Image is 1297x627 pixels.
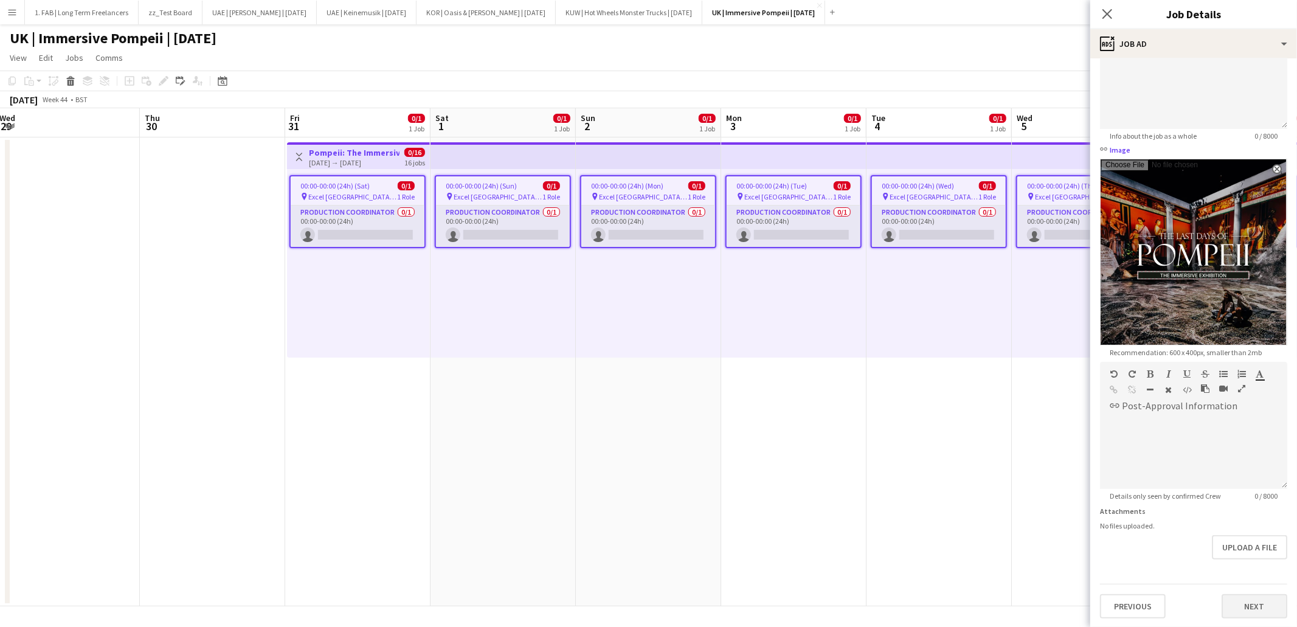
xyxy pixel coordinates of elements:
[845,124,860,133] div: 1 Job
[397,192,415,201] span: 1 Role
[1100,594,1166,618] button: Previous
[1237,369,1246,379] button: Ordered List
[1146,369,1155,379] button: Bold
[580,175,716,248] app-job-card: 00:00-00:00 (24h) (Mon)0/1 Excel [GEOGRAPHIC_DATA] | [GEOGRAPHIC_DATA], [GEOGRAPHIC_DATA]1 RolePr...
[435,113,449,123] span: Sat
[10,94,38,106] div: [DATE]
[1100,131,1206,140] span: Info about the job as a whole
[308,192,397,201] span: Excel [GEOGRAPHIC_DATA] | [GEOGRAPHIC_DATA], [GEOGRAPHIC_DATA]
[34,50,58,66] a: Edit
[10,52,27,63] span: View
[870,119,885,133] span: 4
[1015,119,1032,133] span: 5
[579,119,595,133] span: 2
[1212,535,1287,559] button: Upload a file
[978,192,996,201] span: 1 Role
[409,124,424,133] div: 1 Job
[871,175,1007,248] app-job-card: 00:00-00:00 (24h) (Wed)0/1 Excel [GEOGRAPHIC_DATA] | [GEOGRAPHIC_DATA], [GEOGRAPHIC_DATA]1 RolePr...
[1016,175,1152,248] app-job-card: 00:00-00:00 (24h) (Thu)0/1 Excel [GEOGRAPHIC_DATA] | [GEOGRAPHIC_DATA], [GEOGRAPHIC_DATA]1 RolePr...
[599,192,688,201] span: Excel [GEOGRAPHIC_DATA] | [GEOGRAPHIC_DATA], [GEOGRAPHIC_DATA]
[871,113,885,123] span: Tue
[446,181,517,190] span: 00:00-00:00 (24h) (Sun)
[543,181,560,190] span: 0/1
[417,1,556,24] button: KOR | Oasis & [PERSON_NAME] | [DATE]
[1222,594,1287,618] button: Next
[1110,369,1118,379] button: Undo
[300,181,370,190] span: 00:00-00:00 (24h) (Sat)
[143,119,160,133] span: 30
[688,192,705,201] span: 1 Role
[702,1,825,24] button: UK | Immersive Pompeii | [DATE]
[556,1,702,24] button: KUW | Hot Wheels Monster Trucks | [DATE]
[1245,131,1287,140] span: 0 / 8000
[736,181,807,190] span: 00:00-00:00 (24h) (Tue)
[1219,369,1228,379] button: Unordered List
[725,175,862,248] app-job-card: 00:00-00:00 (24h) (Tue)0/1 Excel [GEOGRAPHIC_DATA] | [GEOGRAPHIC_DATA], [GEOGRAPHIC_DATA]1 RolePr...
[398,181,415,190] span: 0/1
[436,206,570,247] app-card-role: Production Coordinator0/100:00-00:00 (24h)
[404,157,425,167] div: 16 jobs
[139,1,202,24] button: zz_Test Board
[309,158,399,167] div: [DATE] → [DATE]
[1100,491,1231,501] span: Details only seen by confirmed Crew
[553,114,570,123] span: 0/1
[591,181,663,190] span: 00:00-00:00 (24h) (Mon)
[1183,385,1191,395] button: HTML Code
[95,52,123,63] span: Comms
[290,113,300,123] span: Fri
[1128,369,1136,379] button: Redo
[1017,113,1032,123] span: Wed
[145,113,160,123] span: Thu
[288,119,300,133] span: 31
[317,1,417,24] button: UAE | Keinemusik | [DATE]
[1201,384,1209,393] button: Paste as plain text
[10,29,216,47] h1: UK | Immersive Pompeii | [DATE]
[1027,181,1099,190] span: 00:00-00:00 (24h) (Thu)
[1237,384,1246,393] button: Fullscreen
[1164,369,1173,379] button: Italic
[289,175,426,248] app-job-card: 00:00-00:00 (24h) (Sat)0/1 Excel [GEOGRAPHIC_DATA] | [GEOGRAPHIC_DATA], [GEOGRAPHIC_DATA]1 RolePr...
[1017,206,1151,247] app-card-role: Production Coordinator0/100:00-00:00 (24h)
[1090,29,1297,58] div: Job Ad
[990,124,1006,133] div: 1 Job
[989,114,1006,123] span: 0/1
[1219,384,1228,393] button: Insert video
[435,175,571,248] app-job-card: 00:00-00:00 (24h) (Sun)0/1 Excel [GEOGRAPHIC_DATA] | [GEOGRAPHIC_DATA], [GEOGRAPHIC_DATA]1 RolePr...
[1100,348,1271,357] span: Recommendation: 600 x 400px, smaller than 2mb
[699,124,715,133] div: 1 Job
[65,52,83,63] span: Jobs
[744,192,833,201] span: Excel [GEOGRAPHIC_DATA] | [GEOGRAPHIC_DATA], [GEOGRAPHIC_DATA]
[834,181,851,190] span: 0/1
[688,181,705,190] span: 0/1
[726,113,742,123] span: Mon
[404,148,425,157] span: 0/16
[75,95,88,104] div: BST
[91,50,128,66] a: Comms
[890,192,978,201] span: Excel [GEOGRAPHIC_DATA] | [GEOGRAPHIC_DATA], [GEOGRAPHIC_DATA]
[202,1,317,24] button: UAE | [PERSON_NAME] | [DATE]
[1245,491,1287,501] span: 0 / 8000
[291,206,424,247] app-card-role: Production Coordinator0/100:00-00:00 (24h)
[1201,369,1209,379] button: Strikethrough
[872,206,1006,247] app-card-role: Production Coordinator0/100:00-00:00 (24h)
[554,124,570,133] div: 1 Job
[581,206,715,247] app-card-role: Production Coordinator0/100:00-00:00 (24h)
[724,119,742,133] span: 3
[25,1,139,24] button: 1. FAB | Long Term Freelancers
[581,113,595,123] span: Sun
[40,95,71,104] span: Week 44
[699,114,716,123] span: 0/1
[434,119,449,133] span: 1
[1164,385,1173,395] button: Clear Formatting
[408,114,425,123] span: 0/1
[1146,385,1155,395] button: Horizontal Line
[1035,192,1124,201] span: Excel [GEOGRAPHIC_DATA] | [GEOGRAPHIC_DATA], [GEOGRAPHIC_DATA]
[882,181,954,190] span: 00:00-00:00 (24h) (Wed)
[454,192,542,201] span: Excel [GEOGRAPHIC_DATA] | [GEOGRAPHIC_DATA], [GEOGRAPHIC_DATA]
[60,50,88,66] a: Jobs
[833,192,851,201] span: 1 Role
